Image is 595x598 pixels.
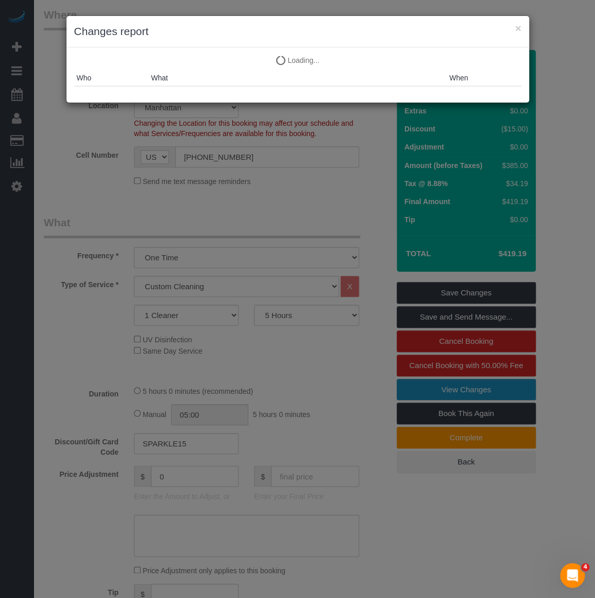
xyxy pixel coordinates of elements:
[515,23,521,34] button: ×
[74,70,149,86] th: Who
[581,563,589,571] span: 4
[560,563,585,588] iframe: Intercom live chat
[447,70,521,86] th: When
[148,70,447,86] th: What
[74,55,521,65] p: Loading...
[74,24,521,39] h3: Changes report
[66,16,529,103] sui-modal: Changes report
